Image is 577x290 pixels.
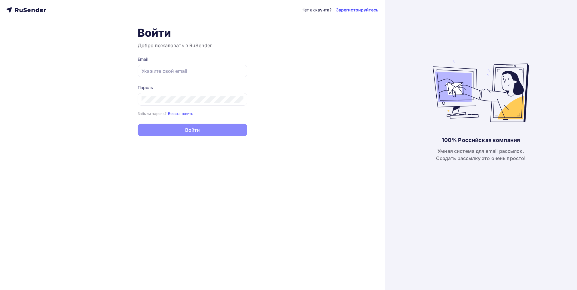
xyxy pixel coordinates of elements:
div: 100% Российская компания [442,137,520,144]
a: Восстановить [168,111,194,116]
h1: Войти [138,26,247,39]
h3: Добро пожаловать в RuSender [138,42,247,49]
small: Забыли пароль? [138,111,167,116]
div: Умная система для email рассылок. Создать рассылку это очень просто! [436,147,526,162]
div: Пароль [138,85,247,91]
div: Email [138,56,247,62]
button: Войти [138,124,247,136]
a: Зарегистрируйтесь [336,7,378,13]
div: Нет аккаунта? [301,7,332,13]
input: Укажите свой email [142,67,243,75]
